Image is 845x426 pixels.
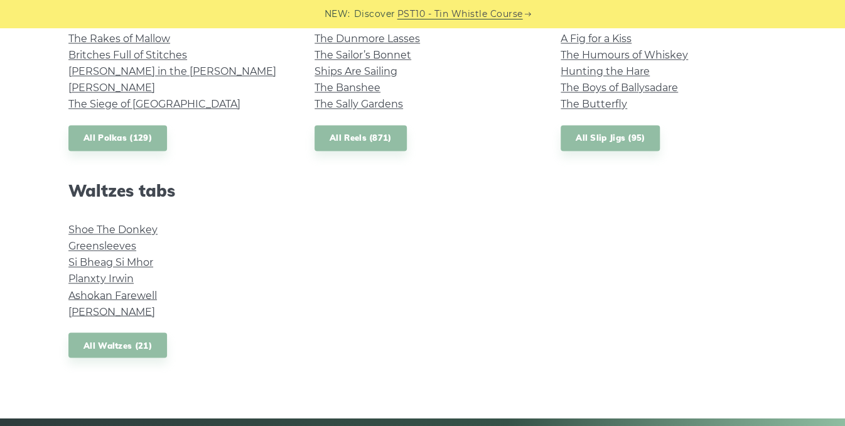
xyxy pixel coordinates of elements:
[397,7,523,21] a: PST10 - Tin Whistle Course
[561,16,643,28] a: Slide from Grace
[315,16,402,28] a: Down the Broom
[68,305,155,317] a: [PERSON_NAME]
[354,7,396,21] span: Discover
[315,49,411,61] a: The Sailor’s Bonnet
[315,65,397,77] a: Ships Are Sailing
[315,125,407,151] a: All Reels (871)
[68,289,157,301] a: Ashokan Farewell
[68,224,158,236] a: Shoe The Donkey
[68,65,276,77] a: [PERSON_NAME] in the [PERSON_NAME]
[68,332,167,358] a: All Waltzes (21)
[561,98,627,110] a: The Butterfly
[561,125,660,151] a: All Slip Jigs (95)
[315,98,403,110] a: The Sally Gardens
[68,256,153,268] a: Si­ Bheag Si­ Mhor
[68,49,187,61] a: Britches Full of Stitches
[561,65,650,77] a: Hunting the Hare
[68,240,136,252] a: Greensleeves
[68,181,284,200] h2: Waltzes tabs
[561,33,632,45] a: A Fig for a Kiss
[315,33,420,45] a: The Dunmore Lasses
[68,273,134,285] a: Planxty Irwin
[68,125,167,151] a: All Polkas (129)
[68,98,240,110] a: The Siege of [GEOGRAPHIC_DATA]
[325,7,350,21] span: NEW:
[561,49,688,61] a: The Humours of Whiskey
[68,33,170,45] a: The Rakes of Mallow
[315,82,380,94] a: The Banshee
[68,82,155,94] a: [PERSON_NAME]
[561,82,678,94] a: The Boys of Ballysadare
[68,16,176,28] a: The [PERSON_NAME]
